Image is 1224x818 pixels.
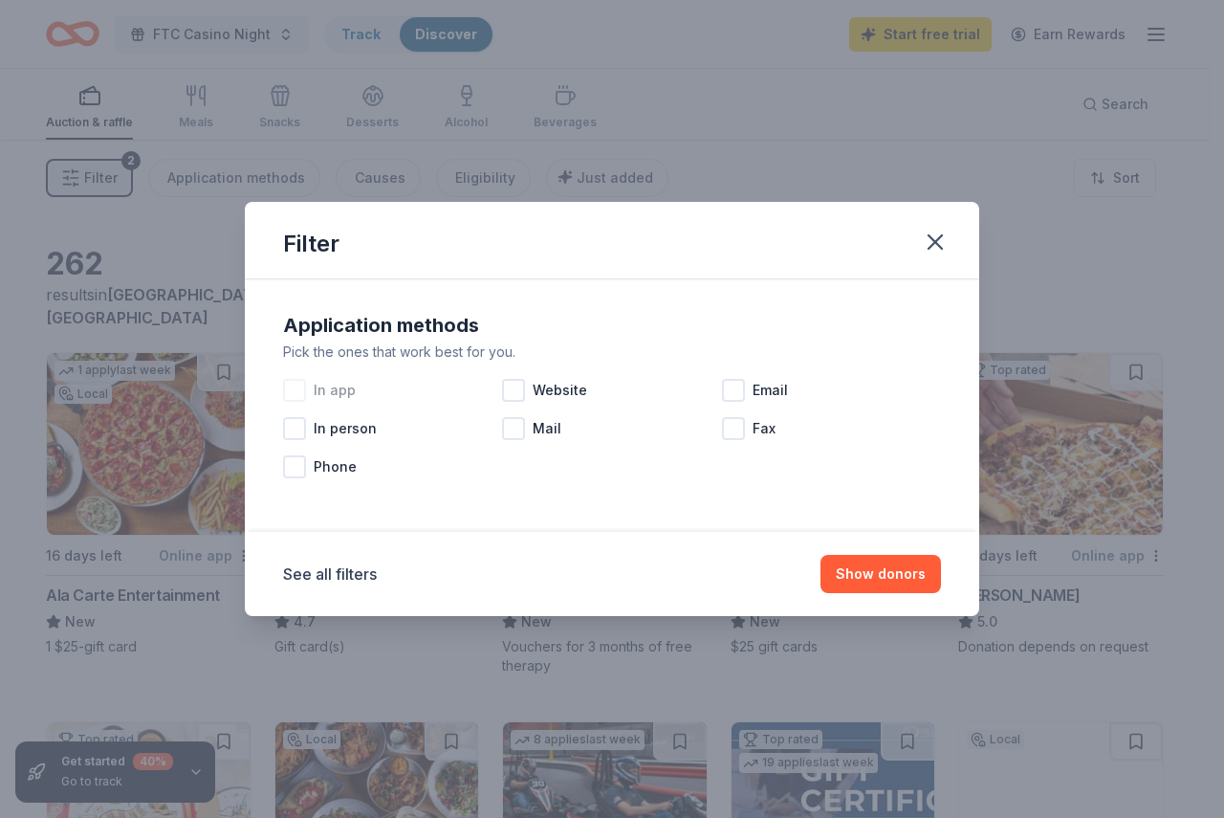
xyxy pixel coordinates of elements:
button: See all filters [283,563,377,586]
div: Pick the ones that work best for you. [283,341,941,364]
span: Email [753,379,788,402]
span: Fax [753,417,776,440]
span: Phone [314,455,357,478]
span: In app [314,379,356,402]
span: Mail [533,417,561,440]
span: In person [314,417,377,440]
span: Website [533,379,587,402]
div: Application methods [283,310,941,341]
button: Show donors [820,555,941,593]
div: Filter [283,229,339,259]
